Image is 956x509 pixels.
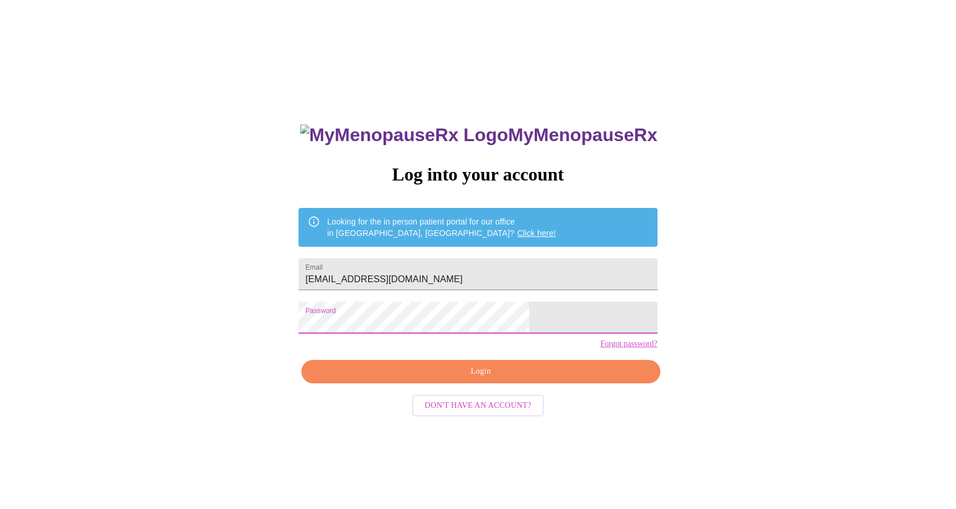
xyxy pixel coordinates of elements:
span: Don't have an account? [425,399,531,413]
div: Looking for the in person patient portal for our office in [GEOGRAPHIC_DATA], [GEOGRAPHIC_DATA]? [327,211,556,243]
button: Login [301,360,660,383]
h3: Log into your account [299,164,657,185]
a: Forgot password? [600,339,657,348]
span: Login [314,364,647,379]
a: Click here! [517,229,556,238]
h3: MyMenopauseRx [300,125,657,146]
a: Don't have an account? [409,400,547,410]
button: Don't have an account? [412,395,544,417]
img: MyMenopauseRx Logo [300,125,508,146]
